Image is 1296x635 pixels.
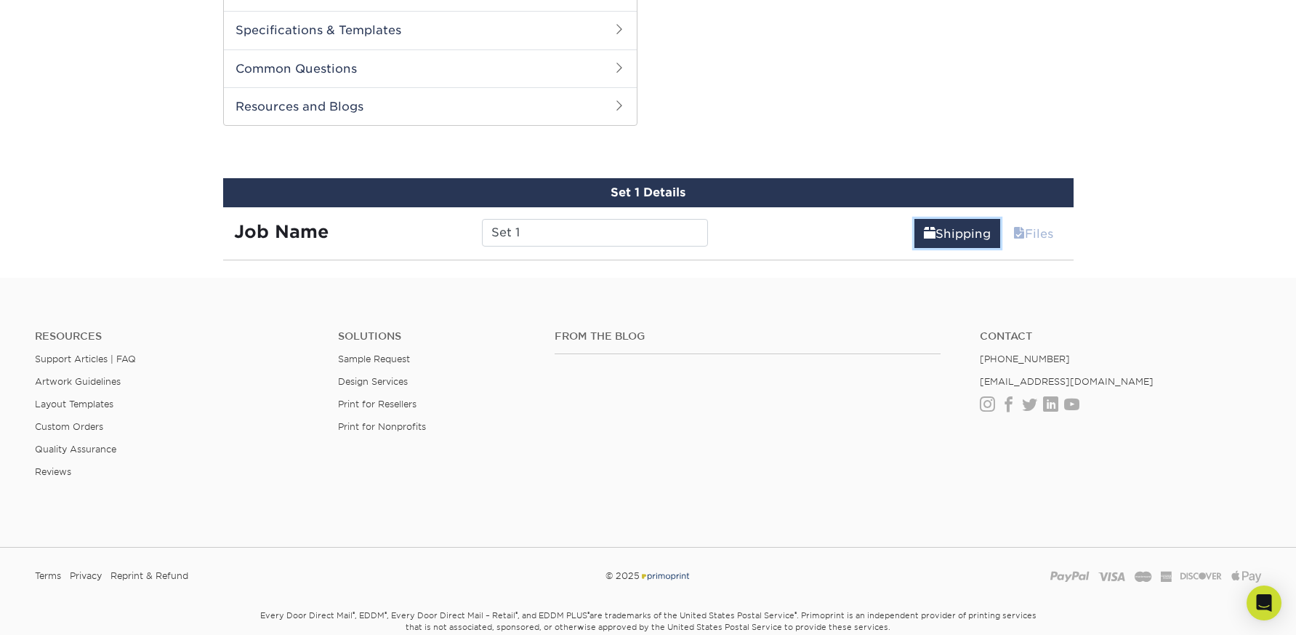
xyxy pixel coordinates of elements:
a: Support Articles | FAQ [35,354,136,364]
sup: ® [794,610,797,618]
div: Open Intercom Messenger [1247,586,1281,620]
a: [EMAIL_ADDRESS][DOMAIN_NAME] [980,376,1154,387]
div: Set 1 Details [223,178,1074,207]
div: © 2025 [440,565,856,587]
h2: Common Questions [224,49,637,87]
a: Custom Orders [35,421,103,432]
a: Reprint & Refund [110,565,188,587]
a: Layout Templates [35,399,113,410]
sup: ® [353,610,355,618]
sup: ® [515,610,518,618]
span: shipping [924,227,935,241]
h4: Resources [35,330,316,343]
input: Enter a job name [482,219,708,247]
a: Files [1004,219,1063,248]
a: Shipping [914,219,1000,248]
a: Quality Assurance [35,444,116,455]
span: files [1013,227,1025,241]
a: Design Services [338,376,408,387]
a: Reviews [35,466,71,477]
a: Sample Request [338,354,410,364]
sup: ® [587,610,589,618]
h4: From the Blog [555,330,940,343]
a: Privacy [70,565,102,587]
a: Artwork Guidelines [35,376,121,387]
a: Terms [35,565,61,587]
a: [PHONE_NUMBER] [980,354,1070,364]
h2: Specifications & Templates [224,11,637,49]
a: Contact [980,330,1261,343]
h2: Resources and Blogs [224,87,637,125]
h4: Solutions [338,330,533,343]
img: Primoprint [640,570,691,581]
strong: Job Name [234,221,329,242]
sup: ® [385,610,387,618]
a: Print for Nonprofits [338,421,426,432]
a: Print for Resellers [338,399,416,410]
